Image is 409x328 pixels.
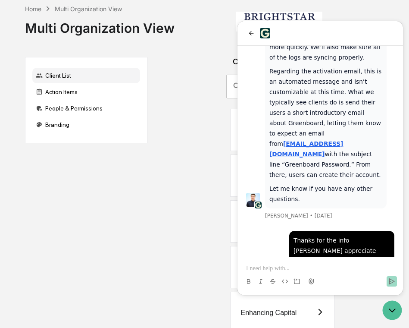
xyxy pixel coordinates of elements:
div: Choose an organization [154,57,393,75]
img: Brightstar Law Group [236,12,322,32]
div: Enhancing Capital [241,309,297,317]
iframe: Open customer support [381,300,405,323]
div: Multi Organization View [25,13,175,36]
div: Branding [32,117,140,132]
iframe: Customer support window [237,21,403,295]
div: Home [25,5,41,13]
div: Action Items [32,84,140,100]
div: Multi Organization View [55,5,122,13]
div: Client List [32,68,140,83]
div: consultant-dashboard__filter-organizations-search-bar [226,75,322,98]
div: People & Permissions [32,101,140,116]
